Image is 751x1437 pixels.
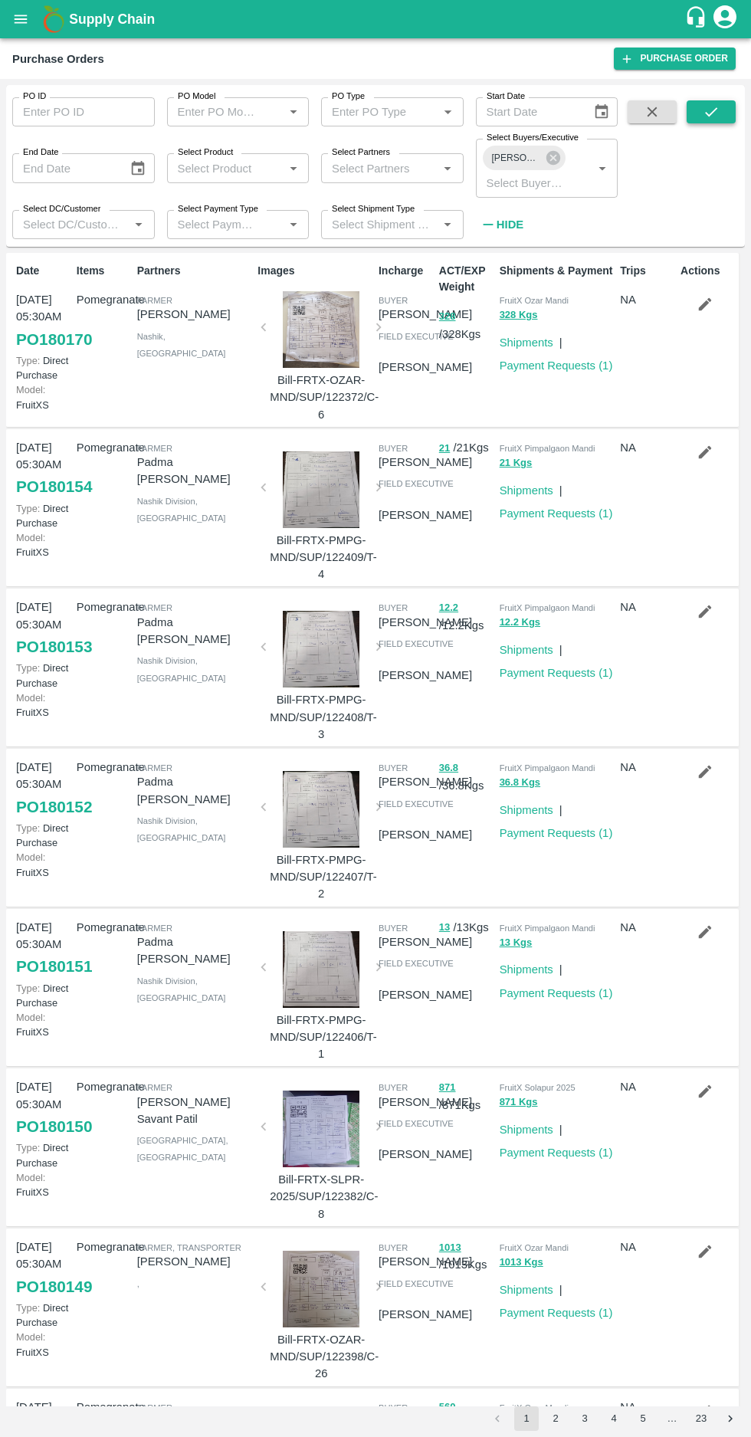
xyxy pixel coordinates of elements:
[23,203,100,215] label: Select DC/Customer
[439,1079,456,1097] button: 871
[379,1279,454,1288] span: field executive
[16,1012,45,1023] span: Model:
[38,4,69,34] img: logo
[16,355,40,366] span: Type:
[379,359,472,376] p: [PERSON_NAME]
[500,444,595,453] span: FruitX Pimpalgaon Mandi
[500,763,595,773] span: FruitX Pimpalgaon Mandi
[16,1302,40,1314] span: Type:
[689,1406,713,1431] button: Go to page 23
[631,1406,655,1431] button: Go to page 5
[77,263,131,279] p: Items
[500,774,540,792] button: 36.8 Kgs
[379,986,472,1003] p: [PERSON_NAME]
[439,1399,494,1434] p: / 560 Kgs
[16,981,71,1010] p: Direct Purchase
[16,1399,71,1433] p: [DATE] 05:30AM
[614,48,736,70] a: Purchase Order
[137,1253,252,1270] p: [PERSON_NAME]
[326,158,434,178] input: Select Partners
[483,146,566,170] div: [PERSON_NAME] [PERSON_NAME]
[16,850,71,879] p: FruitXS
[438,215,457,235] button: Open
[16,661,71,690] p: Direct Purchase
[587,97,616,126] button: Choose date
[480,172,569,192] input: Select Buyers/Executive
[137,816,226,842] span: Nashik Division , [GEOGRAPHIC_DATA]
[553,476,562,499] div: |
[16,851,45,863] span: Model:
[16,353,71,382] p: Direct Purchase
[69,8,684,30] a: Supply Chain
[16,382,71,412] p: FruitXS
[476,212,528,238] button: Hide
[500,1307,613,1319] a: Payment Requests (1)
[620,1078,674,1095] p: NA
[16,1010,71,1039] p: FruitXS
[718,1406,743,1431] button: Go to next page
[178,146,233,159] label: Select Product
[483,150,550,166] span: [PERSON_NAME] [PERSON_NAME]
[16,599,71,633] p: [DATE] 05:30AM
[487,132,579,144] label: Select Buyers/Executive
[379,454,472,471] p: [PERSON_NAME]
[16,662,40,674] span: Type:
[553,955,562,978] div: |
[137,1243,241,1252] span: Farmer, Transporter
[439,760,458,777] button: 36.8
[137,1279,139,1288] span: ,
[16,1273,92,1301] a: PO180149
[326,102,414,122] input: Enter PO Type
[438,102,457,122] button: Open
[500,307,538,324] button: 328 Kgs
[16,822,40,834] span: Type:
[137,1403,172,1412] span: Farmer
[332,203,415,215] label: Select Shipment Type
[553,635,562,658] div: |
[16,326,92,353] a: PO180170
[379,603,408,612] span: buyer
[500,644,553,656] a: Shipments
[270,1012,372,1063] p: Bill-FRTX-PMPG-MND/SUP/122406/T-1
[711,3,739,35] div: account of current user
[553,1115,562,1138] div: |
[500,1254,543,1271] button: 1013 Kgs
[660,1412,684,1426] div: …
[487,90,525,103] label: Start Date
[500,1083,576,1092] span: FruitX Solapur 2025
[16,759,71,793] p: [DATE] 05:30AM
[16,793,92,821] a: PO180152
[16,633,92,661] a: PO180153
[77,1078,131,1095] p: Pomegranate
[137,444,172,453] span: Farmer
[379,959,454,968] span: field executive
[16,691,71,720] p: FruitXS
[500,987,613,999] a: Payment Requests (1)
[137,614,252,648] p: Padma [PERSON_NAME]
[500,1403,569,1412] span: FruitX Ozar Mandi
[257,263,372,279] p: Images
[16,953,92,980] a: PO180151
[602,1406,626,1431] button: Go to page 4
[284,102,303,122] button: Open
[620,759,674,776] p: NA
[137,656,226,682] span: Nashik Division , [GEOGRAPHIC_DATA]
[500,614,540,632] button: 12.2 Kgs
[172,102,260,122] input: Enter PO Model
[379,773,472,790] p: [PERSON_NAME]
[284,215,303,235] button: Open
[680,263,735,279] p: Actions
[270,1331,372,1383] p: Bill-FRTX-OZAR-MND/SUP/122398/C-26
[129,215,149,235] button: Open
[500,336,553,349] a: Shipments
[178,203,258,215] label: Select Payment Type
[620,291,674,308] p: NA
[543,1406,568,1431] button: Go to page 2
[379,306,472,323] p: [PERSON_NAME]
[439,307,494,343] p: / 328 Kgs
[500,1284,553,1296] a: Shipments
[500,804,553,816] a: Shipments
[332,90,365,103] label: PO Type
[620,1239,674,1255] p: NA
[77,759,131,776] p: Pomegranate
